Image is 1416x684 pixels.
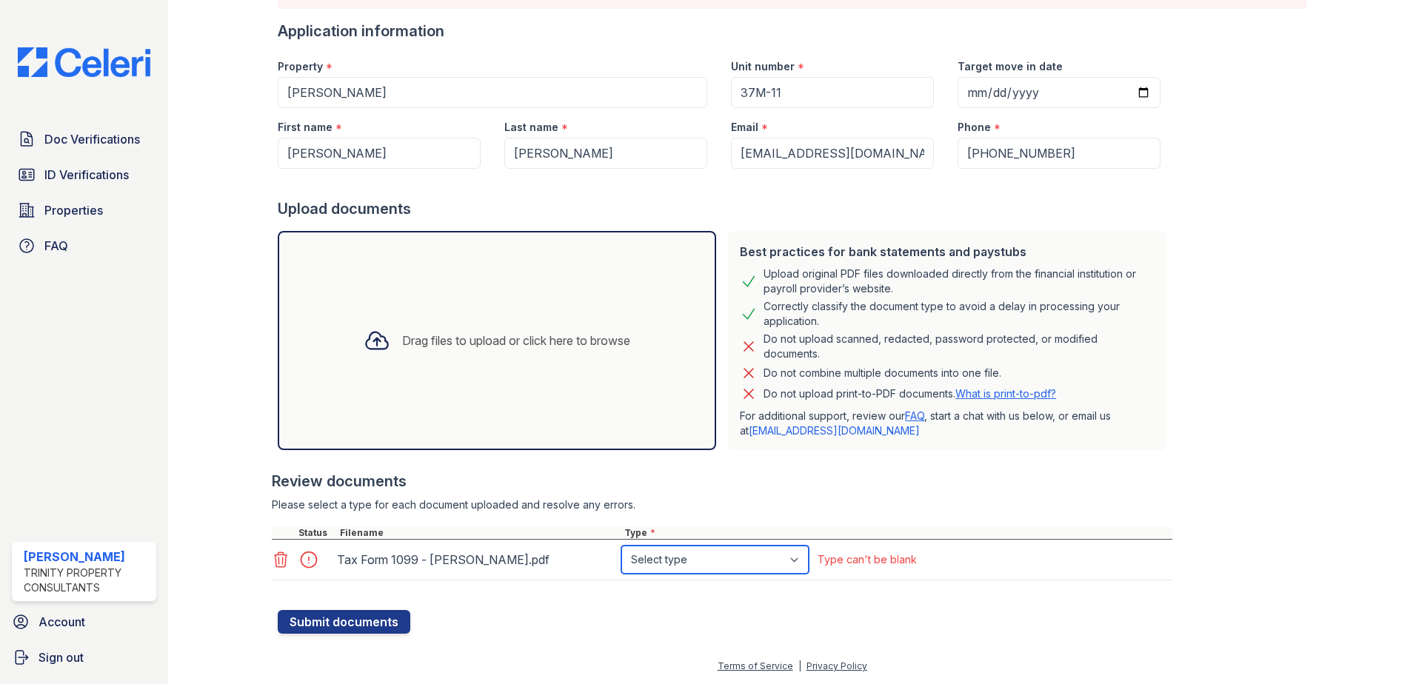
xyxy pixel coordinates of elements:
a: Terms of Service [718,660,793,671]
div: Please select a type for each document uploaded and resolve any errors. [272,497,1172,512]
span: Properties [44,201,103,219]
div: Type can't be blank [818,552,917,567]
a: Sign out [6,643,162,672]
a: FAQ [12,231,156,261]
span: Sign out [39,648,84,666]
div: Application information [278,21,1172,41]
div: Best practices for bank statements and paystubs [740,243,1155,261]
span: Account [39,613,85,631]
span: ID Verifications [44,166,129,184]
span: FAQ [44,237,68,255]
label: Phone [958,120,991,135]
a: Privacy Policy [806,660,867,671]
div: Do not combine multiple documents into one file. [764,364,1001,382]
a: What is print-to-pdf? [955,387,1056,400]
a: FAQ [905,409,924,422]
div: Status [295,527,337,539]
div: Filename [337,527,621,539]
div: Trinity Property Consultants [24,566,150,595]
div: Review documents [272,471,1172,492]
div: Correctly classify the document type to avoid a delay in processing your application. [764,299,1155,329]
label: First name [278,120,333,135]
label: Target move in date [958,59,1063,74]
a: [EMAIL_ADDRESS][DOMAIN_NAME] [749,424,920,437]
div: Do not upload scanned, redacted, password protected, or modified documents. [764,332,1155,361]
a: ID Verifications [12,160,156,190]
div: Tax Form 1099 - [PERSON_NAME].pdf [337,548,615,571]
div: Type [621,527,1172,539]
p: For additional support, review our , start a chat with us below, or email us at [740,409,1155,438]
label: Email [731,120,758,135]
p: Do not upload print-to-PDF documents. [764,386,1056,401]
label: Unit number [731,59,795,74]
div: Upload original PDF files downloaded directly from the financial institution or payroll provider’... [764,266,1155,296]
div: Upload documents [278,198,1172,219]
button: Submit documents [278,610,410,634]
a: Properties [12,195,156,225]
div: | [798,660,801,671]
label: Property [278,59,323,74]
span: Doc Verifications [44,130,140,148]
a: Doc Verifications [12,124,156,154]
div: Drag files to upload or click here to browse [402,332,630,349]
div: [PERSON_NAME] [24,548,150,566]
label: Last name [504,120,558,135]
img: CE_Logo_Blue-a8612792a0a2168367f1c8372b55b34899dd931a85d93a1a3d3e32e68fde9ad4.png [6,47,162,77]
a: Account [6,607,162,637]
